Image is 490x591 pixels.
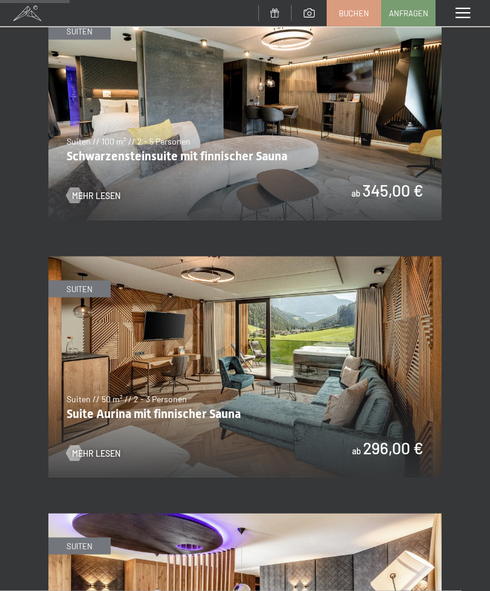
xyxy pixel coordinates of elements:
[48,514,442,521] a: Romantic Suite mit Bio-Sauna
[67,190,120,202] a: Mehr Lesen
[67,448,120,460] a: Mehr Lesen
[48,256,442,478] img: Suite Aurina mit finnischer Sauna
[339,8,369,19] span: Buchen
[382,1,435,26] a: Anfragen
[389,8,428,19] span: Anfragen
[48,257,442,264] a: Suite Aurina mit finnischer Sauna
[72,448,120,460] span: Mehr Lesen
[327,1,381,26] a: Buchen
[72,190,120,202] span: Mehr Lesen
